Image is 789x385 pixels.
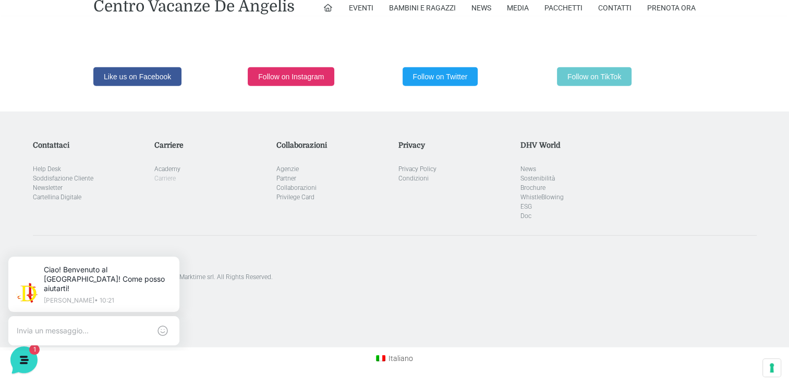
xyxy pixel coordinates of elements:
[398,165,436,173] a: Privacy Policy
[154,175,176,182] a: Carriere
[520,165,536,173] a: News
[763,359,781,377] button: Le tue preferenze relative al consenso per le tecnologie di tracciamento
[154,141,269,150] h5: Carriere
[8,8,175,42] h2: Ciao da De Angelis Resort 👋
[13,96,196,127] a: [PERSON_NAME]Ciao! Benvenuto al [GEOGRAPHIC_DATA]! Come posso aiutarti!ora1
[93,83,192,92] a: [DEMOGRAPHIC_DATA] tutto
[23,196,171,206] input: Cerca un articolo...
[557,67,632,86] a: Follow on TikTok
[44,100,175,111] span: [PERSON_NAME]
[8,46,175,67] p: La nostra missione è rendere la tua esperienza straordinaria!
[248,67,334,86] a: Follow on Instagram
[276,175,296,182] a: Partner
[33,141,147,150] h5: Contattaci
[17,173,81,182] span: Trova una risposta
[33,272,757,282] p: [GEOGRAPHIC_DATA]. Designed with special care by Marktime srl. All Rights Reserved.
[389,354,413,363] span: Italiano
[90,304,118,313] p: Messaggi
[50,53,177,59] p: [PERSON_NAME] • 10:21
[520,184,545,191] a: Brochure
[154,165,180,173] a: Academy
[111,173,192,182] a: Apri Centro Assistenza
[33,184,63,191] a: Newsletter
[181,113,192,123] span: 1
[33,175,93,182] a: Soddisfazione Cliente
[403,67,478,86] a: Follow on Twitter
[276,141,391,150] h5: Collaborazioni
[93,67,181,86] a: Like us on Facebook
[276,165,299,173] a: Agenzie
[8,344,40,376] iframe: Customerly Messenger Launcher
[520,212,531,220] a: Doc
[520,175,555,182] a: Sostenibilità
[33,165,61,173] a: Help Desk
[398,141,513,150] h5: Privacy
[182,100,192,110] p: ora
[520,203,532,210] a: ESG
[17,83,89,92] span: Le tue conversazioni
[398,175,429,182] a: Condizioni
[50,21,177,49] p: Ciao! Benvenuto al [GEOGRAPHIC_DATA]! Come posso aiutarti!
[31,304,49,313] p: Home
[68,138,154,146] span: Inizia una conversazione
[371,352,418,365] a: Italiano
[17,131,192,152] button: Inizia una conversazione
[23,39,44,59] img: light
[276,194,314,201] a: Privilege Card
[520,141,635,150] h5: DHV World
[44,113,175,123] p: Ciao! Benvenuto al [GEOGRAPHIC_DATA]! Come posso aiutarti!
[8,289,72,313] button: Home
[33,194,81,201] a: Cartellina Digitale
[104,288,112,295] span: 1
[72,289,137,313] button: 1Messaggi
[17,101,38,122] img: light
[136,289,200,313] button: Aiuto
[520,194,564,201] a: WhistleBlowing
[276,184,317,191] a: Collaborazioni
[161,304,176,313] p: Aiuto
